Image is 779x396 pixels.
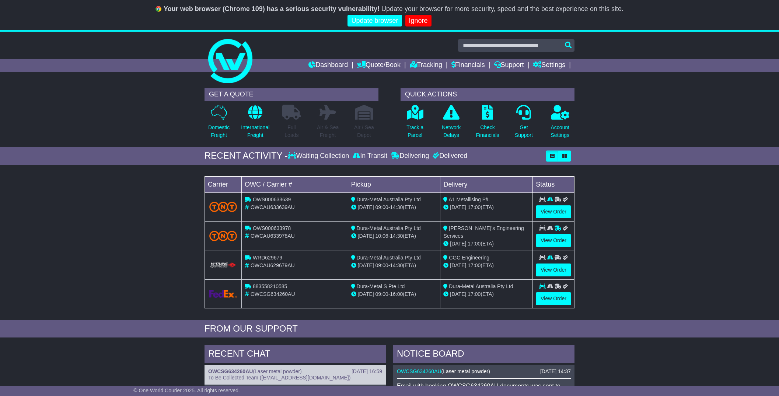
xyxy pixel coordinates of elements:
[348,176,440,192] td: Pickup
[375,262,388,268] span: 09:00
[514,105,533,143] a: GetSupport
[397,368,571,375] div: ( )
[282,124,301,139] p: Full Loads
[253,283,287,289] span: 883558210585
[209,262,237,269] img: HiTrans.png
[253,225,291,231] span: OWS000633978
[476,124,499,139] p: Check Financials
[450,204,466,210] span: [DATE]
[533,59,565,72] a: Settings
[251,233,295,239] span: OWCAU633978AU
[536,234,571,247] a: View Order
[352,368,382,375] div: [DATE] 16:59
[205,88,378,101] div: GET A QUOTE
[209,202,237,212] img: TNT_Domestic.png
[406,105,424,143] a: Track aParcel
[208,368,253,374] a: OWCSG634260AU
[251,262,295,268] span: OWCAU629679AU
[410,59,442,72] a: Tracking
[431,152,467,160] div: Delivered
[358,233,374,239] span: [DATE]
[443,262,530,269] div: (ETA)
[494,59,524,72] a: Support
[354,124,374,139] p: Air / Sea Depot
[133,388,240,393] span: © One World Courier 2025. All rights reserved.
[205,151,288,161] div: RECENT ACTIVITY -
[515,124,533,139] p: Get Support
[468,241,481,247] span: 17:00
[205,176,242,192] td: Carrier
[205,345,386,365] div: RECENT CHAT
[208,375,350,381] span: To Be Collected Team ([EMAIL_ADDRESS][DOMAIN_NAME])
[208,368,382,375] div: ( )
[253,197,291,202] span: OWS000633639
[209,231,237,241] img: TNT_Domestic.png
[405,15,432,27] a: Ignore
[450,241,466,247] span: [DATE]
[241,124,269,139] p: International Freight
[358,262,374,268] span: [DATE]
[468,262,481,268] span: 17:00
[451,59,485,72] a: Financials
[390,262,403,268] span: 14:30
[357,225,421,231] span: Dura-Metal Australia Pty Ltd
[358,204,374,210] span: [DATE]
[389,152,431,160] div: Delivering
[357,197,421,202] span: Dura-Metal Australia Pty Ltd
[251,291,295,297] span: OWCSG634260AU
[390,291,403,297] span: 16:00
[540,368,571,375] div: [DATE] 14:37
[242,176,348,192] td: OWC / Carrier #
[164,5,380,13] b: Your web browser (Chrome 109) has a serious security vulnerability!
[375,233,388,239] span: 10:06
[288,152,351,160] div: Waiting Collection
[357,255,421,261] span: Dura-Metal Australia Pty Ltd
[468,291,481,297] span: 17:00
[390,233,403,239] span: 14:30
[443,368,488,374] span: Laser metal powder
[533,176,574,192] td: Status
[449,255,489,261] span: CGC Engineering
[401,88,574,101] div: QUICK ACTIONS
[536,264,571,276] a: View Order
[255,368,300,374] span: Laser metal powder
[347,15,402,27] a: Update browser
[251,204,295,210] span: OWCAU633639AU
[449,197,490,202] span: A1 Metallising P/L
[450,291,466,297] span: [DATE]
[440,176,533,192] td: Delivery
[450,262,466,268] span: [DATE]
[551,105,570,143] a: AccountSettings
[441,105,461,143] a: NetworkDelays
[397,368,441,374] a: OWCSG634260AU
[443,204,530,211] div: (ETA)
[351,290,437,298] div: - (ETA)
[551,124,570,139] p: Account Settings
[351,232,437,240] div: - (ETA)
[317,124,339,139] p: Air & Sea Freight
[241,105,270,143] a: InternationalFreight
[443,225,524,239] span: [PERSON_NAME]'s Engineering Services
[406,124,423,139] p: Track a Parcel
[375,204,388,210] span: 09:00
[208,105,230,143] a: DomesticFreight
[390,204,403,210] span: 14:30
[443,240,530,248] div: (ETA)
[442,124,461,139] p: Network Delays
[536,205,571,218] a: View Order
[351,262,437,269] div: - (ETA)
[357,283,405,289] span: Dura-Metal S Pte Ltd
[449,283,513,289] span: Dura-Metal Australia Pty Ltd
[381,5,623,13] span: Update your browser for more security, speed and the best experience on this site.
[253,255,282,261] span: WRD629679
[357,59,401,72] a: Quote/Book
[208,124,230,139] p: Domestic Freight
[351,204,437,211] div: - (ETA)
[536,292,571,305] a: View Order
[468,204,481,210] span: 17:00
[205,323,574,334] div: FROM OUR SUPPORT
[393,345,574,365] div: NOTICE BOARD
[209,290,237,298] img: GetCarrierServiceLogo
[351,152,389,160] div: In Transit
[476,105,500,143] a: CheckFinancials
